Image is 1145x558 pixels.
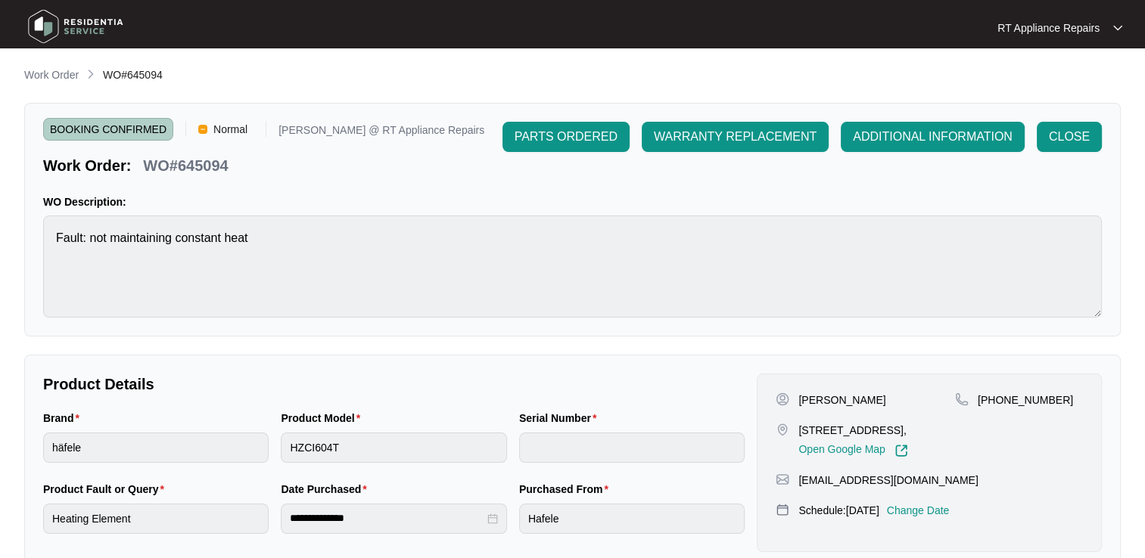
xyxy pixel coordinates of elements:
[502,122,630,152] button: PARTS ORDERED
[955,392,969,406] img: map-pin
[43,155,131,176] p: Work Order:
[43,118,173,141] span: BOOKING CONFIRMED
[43,504,269,534] input: Product Fault or Query
[43,482,170,497] label: Product Fault or Query
[853,128,1013,146] span: ADDITIONAL INFORMATION
[776,423,789,436] img: map-pin
[642,122,829,152] button: WARRANTY REPLACEMENT
[798,423,907,438] p: [STREET_ADDRESS],
[43,215,1102,318] textarea: Fault: not maintaining constant heat
[519,411,602,426] label: Serial Number
[978,392,1073,408] p: [PHONE_NUMBER]
[21,67,82,84] a: Work Order
[281,432,506,463] input: Product Model
[776,392,789,406] img: user-pin
[519,504,745,534] input: Purchased From
[290,510,484,526] input: Date Purchased
[43,374,745,395] p: Product Details
[798,444,907,457] a: Open Google Map
[895,444,908,457] img: Link-External
[519,432,745,463] input: Serial Number
[43,432,269,463] input: Brand
[43,411,86,426] label: Brand
[798,473,978,488] p: [EMAIL_ADDRESS][DOMAIN_NAME]
[997,20,1100,36] p: RT Appliance Repairs
[798,503,879,518] p: Schedule: [DATE]
[1037,122,1102,152] button: CLOSE
[1113,24,1122,32] img: dropdown arrow
[515,128,618,146] span: PARTS ORDERED
[23,4,129,49] img: residentia service logo
[103,69,163,81] span: WO#645094
[887,503,950,518] p: Change Date
[519,482,615,497] label: Purchased From
[207,118,254,141] span: Normal
[776,473,789,486] img: map-pin
[143,155,228,176] p: WO#645094
[1049,128,1090,146] span: CLOSE
[278,125,484,141] p: [PERSON_NAME] @ RT Appliance Repairs
[798,392,885,408] p: [PERSON_NAME]
[24,67,79,82] p: Work Order
[654,128,817,146] span: WARRANTY REPLACEMENT
[281,411,366,426] label: Product Model
[43,194,1102,209] p: WO Description:
[841,122,1025,152] button: ADDITIONAL INFORMATION
[776,503,789,516] img: map-pin
[85,68,97,80] img: chevron-right
[281,482,372,497] label: Date Purchased
[198,125,207,134] img: Vercel Logo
